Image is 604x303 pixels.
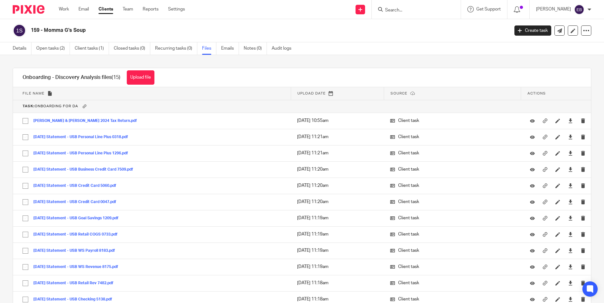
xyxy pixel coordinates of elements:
p: [DATE] 11:21am [297,134,377,140]
b: Task: [23,105,35,108]
a: Work [59,6,69,12]
p: Client task [390,264,515,270]
p: Client task [390,166,515,173]
input: Select [19,229,31,241]
a: Team [123,6,133,12]
p: Client task [390,231,515,237]
button: [PERSON_NAME] & [PERSON_NAME] 2024 Tax Return.pdf [33,119,142,123]
a: Details [13,42,31,55]
a: Email [78,6,89,12]
button: [DATE] Statement - USB Business Credit Card 7509.pdf [33,167,138,172]
h2: 159 - Momma G's Soup [31,27,410,34]
span: File name [23,92,44,95]
span: Onboarding for DA [23,105,78,108]
input: Select [19,147,31,159]
span: Get Support [476,7,501,11]
button: [DATE] Statement - USB Retail Rev 7482.pdf [33,281,118,285]
p: [DATE] 10:55am [297,117,377,124]
a: Download [568,247,573,254]
p: Client task [390,134,515,140]
p: Client task [390,296,515,302]
p: Client task [390,150,515,156]
span: Source [390,92,407,95]
input: Select [19,261,31,273]
p: [DATE] 11:20am [297,199,377,205]
h1: Onboarding - Discovery Analysis files [23,74,120,81]
a: Create task [514,25,551,36]
a: Download [568,296,573,302]
a: Download [568,231,573,237]
a: Emails [221,42,239,55]
p: [PERSON_NAME] [536,6,571,12]
button: [DATE] Statement - USB Personal Line Plus 0318.pdf [33,135,133,139]
p: Client task [390,182,515,189]
a: Files [202,42,216,55]
span: Actions [527,92,546,95]
a: Client tasks (1) [75,42,109,55]
img: svg%3E [13,24,26,37]
a: Open tasks (2) [36,42,70,55]
span: Upload date [297,92,326,95]
button: [DATE] Statement - USB WS Revenue 8175.pdf [33,265,123,269]
span: (15) [112,75,120,80]
a: Download [568,182,573,189]
a: Download [568,280,573,286]
input: Select [19,164,31,176]
a: Download [568,215,573,221]
a: Download [568,199,573,205]
p: [DATE] 11:18am [297,280,377,286]
p: [DATE] 11:20am [297,166,377,173]
a: Notes (0) [244,42,267,55]
input: Select [19,212,31,224]
input: Select [19,245,31,257]
p: [DATE] 11:19am [297,264,377,270]
p: [DATE] 11:19am [297,247,377,254]
p: Client task [390,280,515,286]
button: [DATE] Statement - USB Goal Savings 1209.pdf [33,216,123,221]
a: Download [568,150,573,156]
button: [DATE] Statement - USB Credit Card 5060.pdf [33,184,121,188]
input: Select [19,115,31,127]
button: [DATE] Statement - USB Personal Line Plus 1296.pdf [33,151,133,156]
input: Select [19,196,31,208]
button: [DATE] Statement - USB Checking 5138.pdf [33,297,117,302]
a: Download [568,264,573,270]
a: Audit logs [272,42,296,55]
a: Download [568,134,573,140]
a: Download [568,166,573,173]
input: Select [19,180,31,192]
button: [DATE] Statement - USB WS Payroll 8183.pdf [33,249,120,253]
p: [DATE] 11:18am [297,296,377,302]
img: svg%3E [574,4,584,15]
a: Closed tasks (0) [114,42,150,55]
p: [DATE] 11:19am [297,231,377,237]
button: [DATE] Statement - USB Credit Card 0047.pdf [33,200,121,204]
a: Clients [98,6,113,12]
img: Pixie [13,5,44,14]
button: [DATE] Statement - USB Retail COGS 0733.pdf [33,232,122,237]
p: [DATE] 11:20am [297,182,377,189]
input: Select [19,277,31,289]
a: Recurring tasks (0) [155,42,197,55]
p: Client task [390,117,515,124]
p: Client task [390,199,515,205]
a: Reports [143,6,159,12]
p: [DATE] 11:21am [297,150,377,156]
a: Download [568,117,573,124]
input: Search [384,8,442,13]
p: Client task [390,215,515,221]
p: Client task [390,247,515,254]
button: Upload file [127,70,154,85]
input: Select [19,131,31,143]
a: Settings [168,6,185,12]
p: [DATE] 11:19am [297,215,377,221]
